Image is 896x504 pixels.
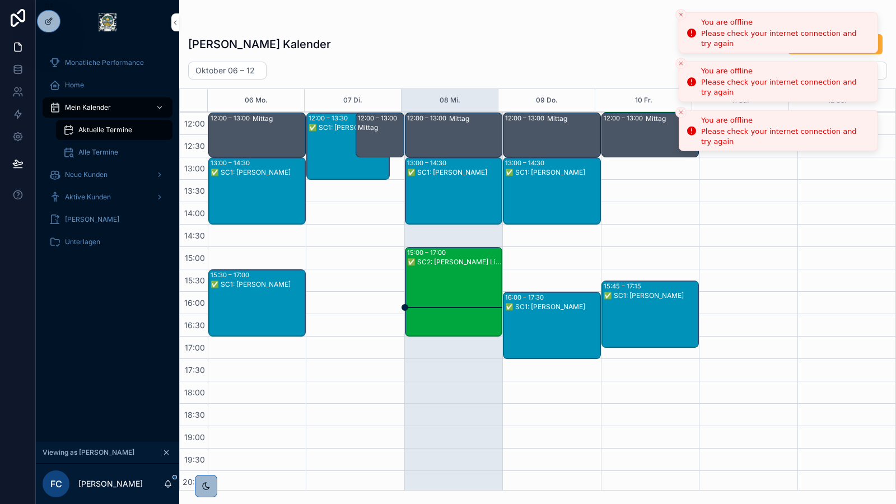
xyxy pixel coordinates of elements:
span: 17:30 [182,365,208,375]
span: Neue Kunden [65,170,108,179]
a: Aktive Kunden [43,187,172,207]
span: 16:30 [181,320,208,330]
div: 12:00 – 13:00 [358,114,400,123]
span: Unterlagen [65,237,100,246]
div: ✅ SC1: [PERSON_NAME] [211,280,305,289]
p: [PERSON_NAME] [78,478,143,489]
div: 15:45 – 17:15 [604,282,644,291]
span: Aktive Kunden [65,193,111,202]
span: 13:00 [181,164,208,173]
div: 13:00 – 14:30 [211,158,253,167]
div: 15:45 – 17:15✅ SC1: [PERSON_NAME] [602,281,698,347]
a: [PERSON_NAME] [43,209,172,230]
div: 13:00 – 14:30✅ SC1: [PERSON_NAME] [209,158,305,224]
div: 13:00 – 14:30✅ SC1: [PERSON_NAME] [405,158,502,224]
div: 13:00 – 14:30✅ SC1: [PERSON_NAME] [503,158,600,224]
div: ✅ SC2: [PERSON_NAME] Link [407,258,501,267]
div: You are offline [701,17,869,28]
div: ✅ SC1: [PERSON_NAME] [407,168,501,177]
div: ✅ SC1: [PERSON_NAME] [604,291,698,300]
span: 12:00 [181,119,208,128]
div: 12:00 – 13:30✅ SC1: [PERSON_NAME] [307,113,389,179]
div: You are offline [701,66,869,77]
h1: [PERSON_NAME] Kalender [188,36,331,52]
button: 08 Mi. [440,89,460,111]
span: 13:30 [181,186,208,195]
span: 18:30 [181,410,208,419]
div: You are offline [701,114,869,125]
span: Aktuelle Termine [78,125,132,134]
div: 16:00 – 17:30✅ SC1: [PERSON_NAME] [503,292,600,358]
span: 19:00 [181,432,208,442]
div: ✅ SC1: [PERSON_NAME] [211,168,305,177]
div: 12:00 – 13:00 [407,114,449,123]
span: Mein Kalender [65,103,111,112]
button: 06 Mo. [245,89,268,111]
span: Monatliche Performance [65,58,144,67]
div: 12:00 – 13:00Mittag [405,113,502,157]
span: FC [50,477,62,491]
div: 12:00 – 13:00Mittag [602,113,698,157]
div: 13:00 – 14:30 [407,158,449,167]
div: 15:30 – 17:00✅ SC1: [PERSON_NAME] [209,270,305,336]
div: scrollable content [36,45,179,267]
div: 15:00 – 17:00✅ SC2: [PERSON_NAME] Link [405,248,502,336]
div: 12:00 – 13:00 [505,114,547,123]
div: Please check your internet connection and try again [701,78,869,98]
div: 12:00 – 13:00Mittag [356,113,404,157]
div: Please check your internet connection and try again [701,29,869,49]
span: 17:00 [182,343,208,352]
span: Viewing as [PERSON_NAME] [43,448,134,457]
button: 07 Di. [343,89,362,111]
button: Close toast [675,58,687,69]
div: Mittag [646,114,698,123]
span: Alle Termine [78,148,118,157]
div: ✅ SC1: [PERSON_NAME] [505,302,599,311]
span: 14:30 [181,231,208,240]
div: 15:30 – 17:00 [211,270,252,279]
div: ✅ SC1: [PERSON_NAME] [309,123,388,132]
button: 10 Fr. [635,89,652,111]
a: Alle Termine [56,142,172,162]
div: 12:00 – 13:00 [211,114,253,123]
div: Mittag [547,114,599,123]
div: 12:00 – 13:00 [604,114,646,123]
div: Mittag [449,114,501,123]
span: 12:30 [181,141,208,151]
a: Aktuelle Termine [56,120,172,140]
a: Mein Kalender [43,97,172,118]
span: 19:30 [181,455,208,464]
div: Mittag [358,123,403,132]
button: Close toast [675,9,687,20]
span: 16:00 [181,298,208,307]
span: 20:00 [180,477,208,487]
button: 09 Do. [536,89,558,111]
a: Unterlagen [43,232,172,252]
div: 16:00 – 17:30 [505,293,547,302]
img: App logo [99,13,116,31]
span: 15:00 [182,253,208,263]
a: Neue Kunden [43,165,172,185]
div: 12:00 – 13:30 [309,114,351,123]
a: Monatliche Performance [43,53,172,73]
div: ✅ SC1: [PERSON_NAME] [505,168,599,177]
a: Home [43,75,172,95]
span: Home [65,81,84,90]
h2: Oktober 06 – 12 [195,65,255,76]
div: 12:00 – 13:00Mittag [503,113,600,157]
div: 13:00 – 14:30 [505,158,547,167]
div: 15:00 – 17:00 [407,248,449,257]
div: Mittag [253,114,305,123]
div: 12:00 – 13:00Mittag [209,113,305,157]
div: Please check your internet connection and try again [701,127,869,147]
button: Close toast [675,107,687,118]
span: 18:00 [181,388,208,397]
span: 14:00 [181,208,208,218]
span: 15:30 [182,276,208,285]
span: [PERSON_NAME] [65,215,119,224]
